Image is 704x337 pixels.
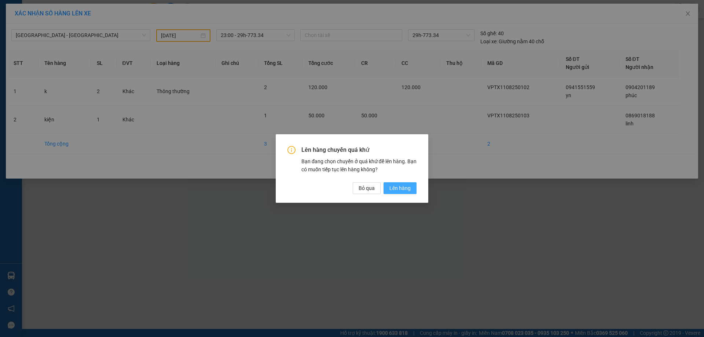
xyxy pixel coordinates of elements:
[287,146,296,154] span: info-circle
[389,184,411,192] span: Lên hàng
[301,146,417,154] span: Lên hàng chuyến quá khứ
[384,182,417,194] button: Lên hàng
[353,182,381,194] button: Bỏ qua
[301,157,417,173] div: Bạn đang chọn chuyến ở quá khứ để lên hàng. Bạn có muốn tiếp tục lên hàng không?
[359,184,375,192] span: Bỏ qua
